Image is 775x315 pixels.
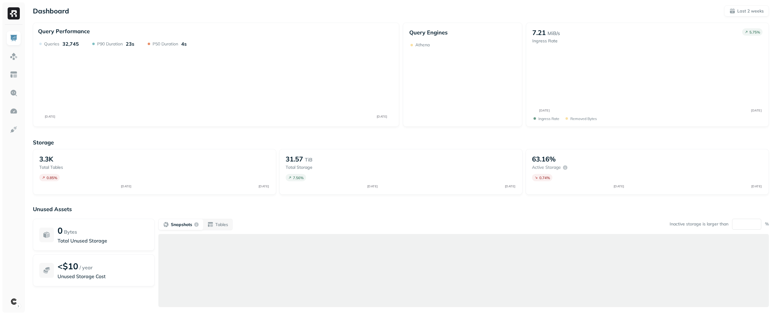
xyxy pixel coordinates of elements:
[8,7,20,19] img: Ryft
[9,297,18,306] img: Clutch
[62,41,79,47] p: 32,745
[126,41,134,47] p: 23s
[44,41,59,47] p: Queries
[64,228,77,235] p: Bytes
[765,221,769,227] p: %
[33,139,769,146] p: Storage
[171,222,192,228] p: Snapshots
[10,126,18,133] img: Integrations
[58,225,63,236] p: 0
[532,38,560,44] p: Ingress Rate
[539,175,550,180] p: 0.74 %
[47,175,57,180] p: 0.85 %
[33,7,69,15] p: Dashboard
[10,71,18,79] img: Asset Explorer
[538,116,559,121] p: Ingress Rate
[153,41,178,47] p: P50 Duration
[39,155,53,163] p: 3.3K
[532,28,546,37] p: 7.21
[286,155,303,163] p: 31.57
[293,175,304,180] p: 7.56 %
[38,28,90,35] p: Query Performance
[58,273,148,280] p: Unused Storage Cost
[181,41,187,47] p: 4s
[33,206,769,213] p: Unused Assets
[10,34,18,42] img: Dashboard
[367,184,378,188] tspan: [DATE]
[79,264,93,271] p: / year
[670,221,728,227] p: Inactive storage is larger than
[10,52,18,60] img: Assets
[532,165,561,170] p: Active storage
[45,115,55,118] tspan: [DATE]
[409,29,516,36] p: Query Engines
[539,108,550,112] tspan: [DATE]
[215,222,228,228] p: Tables
[751,108,762,112] tspan: [DATE]
[415,42,430,48] p: Athena
[10,107,18,115] img: Optimization
[58,237,148,244] p: Total Unused Storage
[39,165,120,170] p: Total tables
[377,115,387,118] tspan: [DATE]
[305,156,312,163] p: TiB
[505,184,515,188] tspan: [DATE]
[613,184,624,188] tspan: [DATE]
[749,30,760,34] p: 5.75 %
[570,116,597,121] p: Removed bytes
[97,41,123,47] p: P90 Duration
[58,261,78,271] p: <$10
[724,5,769,16] button: Last 2 weeks
[121,184,131,188] tspan: [DATE]
[258,184,269,188] tspan: [DATE]
[286,165,366,170] p: Total storage
[10,89,18,97] img: Query Explorer
[532,155,556,163] p: 63.16%
[548,30,560,37] p: MiB/s
[737,8,764,14] p: Last 2 weeks
[751,184,762,188] tspan: [DATE]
